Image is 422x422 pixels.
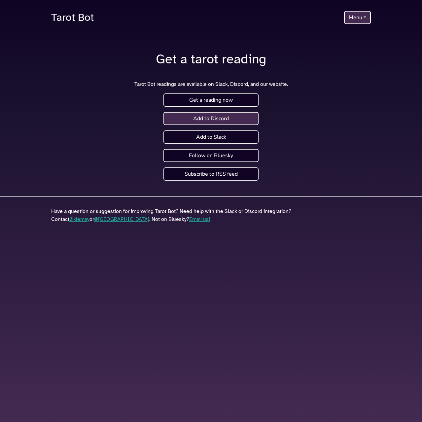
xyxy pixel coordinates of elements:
[163,112,259,125] a: Add to Discord
[163,93,259,107] a: Get a reading now
[163,149,259,162] a: Follow on Bluesky
[51,8,94,27] a: Tarot Bot
[51,51,371,67] h1: Get a tarot reading
[189,216,210,223] a: Email us!
[163,167,259,181] a: Subscribe to RSS feed
[163,130,259,144] a: Add to Slack
[94,216,149,223] a: @[GEOGRAPHIC_DATA]
[69,216,89,223] a: @klemay
[51,80,371,88] p: Tarot Bot readings are available on Slack, Discord, and our website.
[51,207,371,223] p: Have a question or suggestion for improving Tarot Bot? Need help with the Slack or Discord integr...
[344,11,371,24] button: Menu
